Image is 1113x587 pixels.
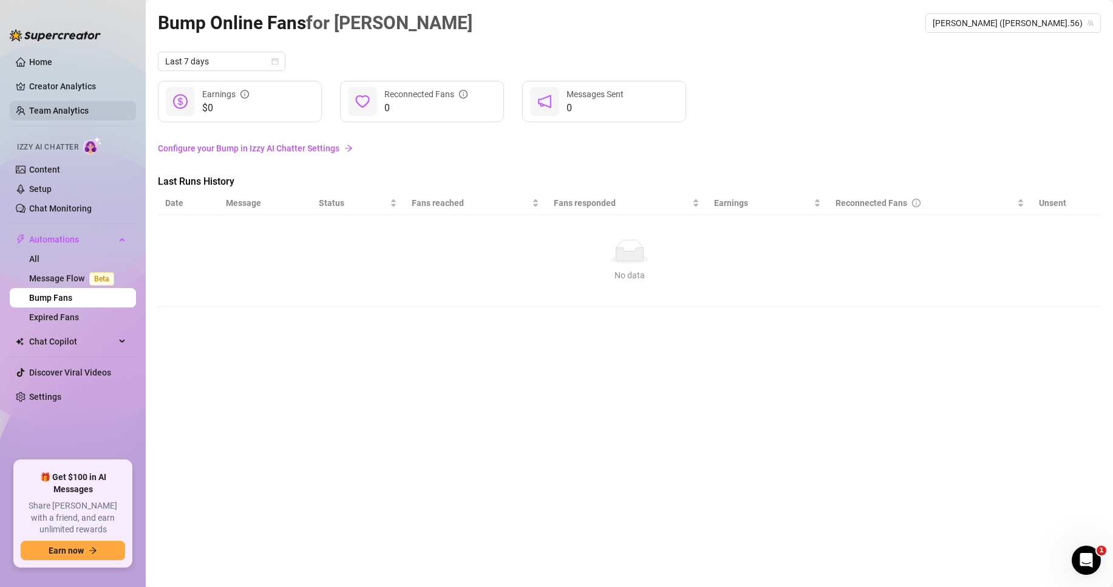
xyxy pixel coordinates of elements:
[714,196,811,210] span: Earnings
[158,142,1101,155] a: Configure your Bump in Izzy AI Chatter Settings
[271,58,279,65] span: calendar
[567,101,624,115] span: 0
[29,392,61,402] a: Settings
[29,165,60,174] a: Content
[29,293,72,303] a: Bump Fans
[158,137,1101,160] a: Configure your Bump in Izzy AI Chatter Settingsarrow-right
[219,191,311,215] th: Message
[49,546,84,555] span: Earn now
[836,196,1015,210] div: Reconnected Fans
[384,101,468,115] span: 0
[240,90,249,98] span: info-circle
[29,254,39,264] a: All
[16,337,24,346] img: Chat Copilot
[10,29,101,41] img: logo-BBDzfeDw.svg
[29,312,79,322] a: Expired Fans
[554,196,690,210] span: Fans responded
[21,541,125,560] button: Earn nowarrow-right
[412,196,529,210] span: Fans reached
[173,94,188,109] span: dollar
[537,94,552,109] span: notification
[319,196,387,210] span: Status
[29,273,119,283] a: Message FlowBeta
[29,184,52,194] a: Setup
[17,142,78,153] span: Izzy AI Chatter
[16,235,26,244] span: thunderbolt
[21,500,125,536] span: Share [PERSON_NAME] with a friend, and earn unlimited rewards
[89,272,114,286] span: Beta
[165,52,278,70] span: Last 7 days
[29,57,52,67] a: Home
[1032,191,1074,215] th: Unsent
[29,230,115,249] span: Automations
[546,191,707,215] th: Fans responded
[29,77,126,96] a: Creator Analytics
[344,144,353,153] span: arrow-right
[202,88,249,101] div: Earnings
[1072,546,1101,575] iframe: Intercom live chat
[707,191,828,215] th: Earnings
[158,9,472,37] article: Bump Online Fans
[83,137,102,154] img: AI Chatter
[29,332,115,351] span: Chat Copilot
[459,90,468,98] span: info-circle
[158,191,219,215] th: Date
[1097,546,1106,555] span: 1
[404,191,546,215] th: Fans reached
[29,368,111,377] a: Discover Viral Videos
[1087,19,1094,27] span: team
[306,12,472,33] span: for [PERSON_NAME]
[170,269,1089,282] div: No data
[29,204,92,213] a: Chat Monitoring
[158,174,362,189] span: Last Runs History
[912,199,921,207] span: info-circle
[311,191,404,215] th: Status
[89,546,97,555] span: arrow-right
[355,94,370,109] span: heart
[567,89,624,99] span: Messages Sent
[202,101,249,115] span: $0
[21,472,125,495] span: 🎁 Get $100 in AI Messages
[933,14,1094,32] span: Jamie (jamielee.56)
[384,88,468,101] div: Reconnected Fans
[29,106,89,115] a: Team Analytics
